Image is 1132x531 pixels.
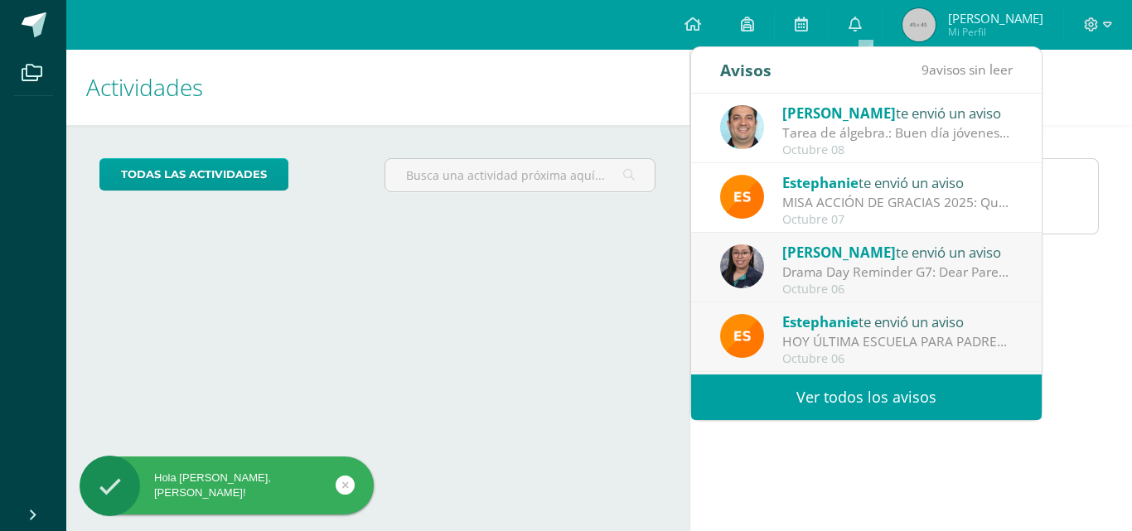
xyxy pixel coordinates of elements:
div: Octubre 06 [782,352,1013,366]
div: Avisos [720,47,772,93]
a: todas las Actividades [99,158,288,191]
div: HOY ÚLTIMA ESCUELA PARA PADRES: Estimados padres de familia. Reciban un cordial saludo. Les compa... [782,332,1013,351]
div: Tarea de álgebra.: Buen día jóvenes, adjunto la última tarea de álgebra, es un formulario sobre e... [782,123,1013,142]
h1: Actividades [86,50,670,125]
div: te envió un aviso [782,102,1013,123]
img: 6fb385528ffb729c9b944b13f11ee051.png [720,244,764,288]
span: Estephanie [782,173,859,192]
span: avisos sin leer [922,60,1013,79]
span: [PERSON_NAME] [948,10,1043,27]
div: MISA ACCIÓN DE GRACIAS 2025: Queridas Familias BSJ, un gusto saludarles. Mañana tendremos una San... [782,193,1013,212]
div: te envió un aviso [782,311,1013,332]
div: te envió un aviso [782,171,1013,193]
span: 9 [922,60,929,79]
span: Mi Perfil [948,25,1043,39]
a: Ver todos los avisos [691,374,1042,420]
div: Drama Day Reminder G7: Dear Parents, Attached you will find the reminders for our upcoming Drama ... [782,263,1013,282]
img: 4ba0fbdb24318f1bbd103ebd070f4524.png [720,314,764,358]
div: Octubre 07 [782,213,1013,227]
div: te envió un aviso [782,241,1013,263]
span: [PERSON_NAME] [782,243,896,262]
input: Busca una actividad próxima aquí... [385,159,655,191]
div: Octubre 06 [782,282,1013,297]
img: 4ba0fbdb24318f1bbd103ebd070f4524.png [720,175,764,219]
img: 332fbdfa08b06637aa495b36705a9765.png [720,105,764,149]
div: Hola [PERSON_NAME], [PERSON_NAME]! [80,471,374,500]
span: [PERSON_NAME] [782,104,896,123]
img: 45x45 [902,8,936,41]
span: Estephanie [782,312,859,331]
div: Octubre 08 [782,143,1013,157]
